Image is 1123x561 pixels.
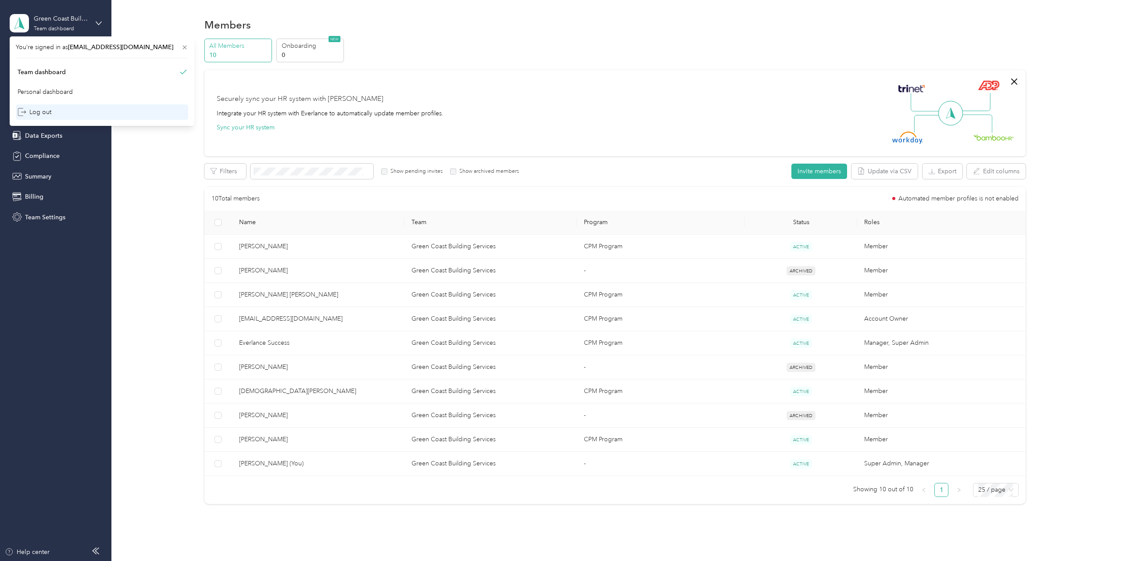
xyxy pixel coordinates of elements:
[232,355,404,379] td: Enrique Zavala Vizcaino
[209,41,269,50] p: All Members
[921,487,926,493] span: left
[577,428,745,452] td: CPM Program
[16,43,188,52] span: You’re signed in as
[911,93,941,112] img: Line Left Up
[790,459,812,468] span: ACTIVE
[857,283,1030,307] td: Member
[577,355,745,379] td: -
[239,290,397,300] span: [PERSON_NAME] [PERSON_NAME]
[25,213,65,222] span: Team Settings
[239,266,397,275] span: [PERSON_NAME]
[404,355,577,379] td: Green Coast Building Services
[239,386,397,396] span: [DEMOGRAPHIC_DATA][PERSON_NAME]
[232,259,404,283] td: Jose Avalos-Barrera
[791,164,847,179] button: Invite members
[217,123,275,132] button: Sync your HR system
[577,211,745,235] th: Program
[282,50,341,60] p: 0
[68,43,173,51] span: [EMAIL_ADDRESS][DOMAIN_NAME]
[577,283,745,307] td: CPM Program
[896,82,927,95] img: Trinet
[404,404,577,428] td: Green Coast Building Services
[1074,512,1123,561] iframe: Everlance-gr Chat Button Frame
[232,331,404,355] td: Everlance Success
[25,131,62,140] span: Data Exports
[204,20,251,29] h1: Members
[239,411,397,420] span: [PERSON_NAME]
[456,168,519,175] label: Show archived members
[857,404,1030,428] td: Member
[923,164,962,179] button: Export
[967,164,1026,179] button: Edit columns
[34,26,74,32] div: Team dashboard
[25,151,60,161] span: Compliance
[404,307,577,331] td: Green Coast Building Services
[857,379,1030,404] td: Member
[790,242,812,251] span: ACTIVE
[790,435,812,444] span: ACTIVE
[25,172,51,181] span: Summary
[973,483,1019,497] div: Page Size
[857,307,1030,331] td: Account Owner
[239,338,397,348] span: Everlance Success
[25,192,43,201] span: Billing
[239,362,397,372] span: [PERSON_NAME]
[232,404,404,428] td: Oscar Ruiz
[857,259,1030,283] td: Member
[914,114,944,132] img: Line Left Down
[973,134,1014,140] img: BambooHR
[34,14,89,23] div: Green Coast Building Services
[404,235,577,259] td: Green Coast Building Services
[211,194,260,204] p: 10 Total members
[232,428,404,452] td: Conrado Ortiz
[577,452,745,476] td: -
[857,211,1030,235] th: Roles
[857,331,1030,355] td: Manager, Super Admin
[209,50,269,60] p: 10
[18,68,66,77] div: Team dashboard
[857,235,1030,259] td: Member
[851,164,918,179] button: Update via CSV
[404,452,577,476] td: Green Coast Building Services
[917,483,931,497] button: left
[952,483,966,497] li: Next Page
[404,259,577,283] td: Green Coast Building Services
[857,355,1030,379] td: Member
[232,235,404,259] td: Jorge Garcia
[239,314,397,324] span: [EMAIL_ADDRESS][DOMAIN_NAME]
[232,452,404,476] td: Paul Condie (You)
[917,483,931,497] li: Previous Page
[962,114,992,133] img: Line Right Down
[935,483,948,497] a: 1
[404,379,577,404] td: Green Coast Building Services
[787,363,815,372] span: ARCHIVED
[787,411,815,420] span: ARCHIVED
[577,259,745,283] td: -
[577,235,745,259] td: CPM Program
[787,266,815,275] span: ARCHIVED
[329,36,340,42] span: NEW
[18,107,51,117] div: Log out
[577,307,745,331] td: CPM Program
[5,547,50,557] button: Help center
[956,487,962,493] span: right
[217,109,443,118] div: Integrate your HR system with Everlance to automatically update member profiles.
[853,483,913,496] span: Showing 10 out of 10
[404,283,577,307] td: Green Coast Building Services
[232,211,404,235] th: Name
[404,428,577,452] td: Green Coast Building Services
[978,80,999,90] img: ADP
[239,459,397,468] span: [PERSON_NAME] (You)
[404,211,577,235] th: Team
[404,331,577,355] td: Green Coast Building Services
[952,483,966,497] button: right
[239,242,397,251] span: [PERSON_NAME]
[232,307,404,331] td: lgarcia@greencoastbs.com
[217,94,383,104] div: Securely sync your HR system with [PERSON_NAME]
[790,290,812,300] span: ACTIVE
[282,41,341,50] p: Onboarding
[577,379,745,404] td: CPM Program
[790,387,812,396] span: ACTIVE
[857,428,1030,452] td: Member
